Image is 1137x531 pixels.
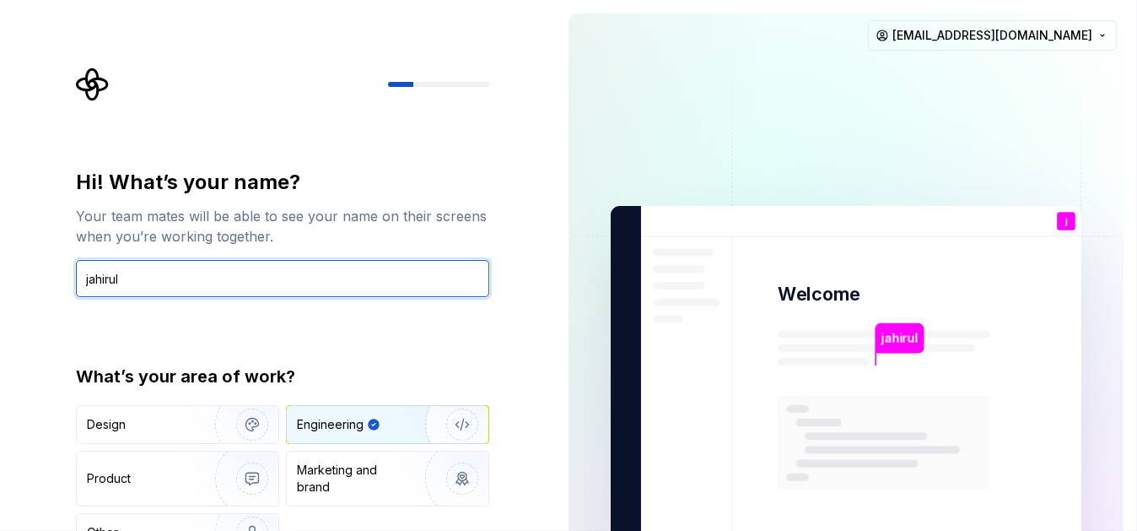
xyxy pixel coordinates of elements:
[892,27,1092,44] span: [EMAIL_ADDRESS][DOMAIN_NAME]
[76,68,110,101] svg: Supernova Logo
[76,365,489,388] div: What’s your area of work?
[76,206,489,247] div: Your team mates will be able to see your name on their screens when you’re working together.
[881,329,918,348] p: jahirul
[868,20,1117,51] button: [EMAIL_ADDRESS][DOMAIN_NAME]
[87,416,126,433] div: Design
[778,282,860,306] p: Welcome
[1065,217,1068,226] p: j
[76,169,489,196] div: Hi! What’s your name?
[297,462,411,496] div: Marketing and brand
[87,470,131,487] div: Product
[76,260,489,297] input: Han Solo
[297,416,364,433] div: Engineering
